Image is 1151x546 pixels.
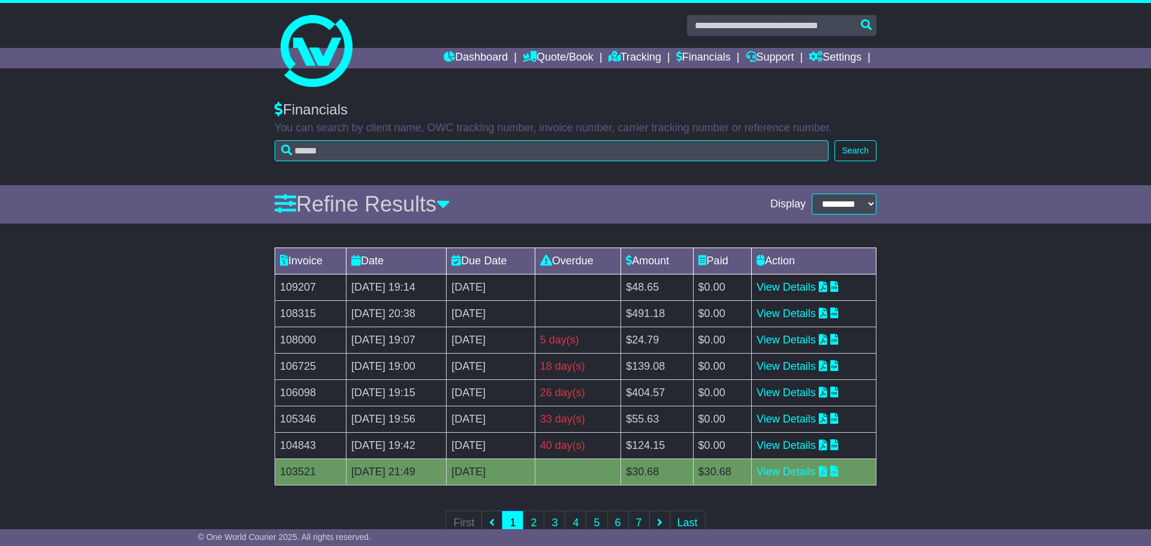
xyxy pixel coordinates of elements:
a: View Details [757,360,816,372]
a: Refine Results [275,192,450,216]
td: 106098 [275,379,346,406]
td: Date [346,248,447,274]
td: $30.68 [693,458,751,485]
td: $0.00 [693,300,751,327]
a: View Details [757,307,816,319]
td: 104843 [275,432,346,458]
p: You can search by client name, OWC tracking number, invoice number, carrier tracking number or re... [275,122,876,135]
a: View Details [757,466,816,478]
td: Paid [693,248,751,274]
td: 108315 [275,300,346,327]
td: [DATE] [447,274,535,300]
div: 40 day(s) [540,438,616,454]
a: 3 [544,511,565,535]
a: 6 [607,511,629,535]
td: Due Date [447,248,535,274]
div: 26 day(s) [540,385,616,401]
td: [DATE] [447,327,535,353]
td: [DATE] 21:49 [346,458,447,485]
span: Display [770,198,806,211]
td: [DATE] 19:14 [346,274,447,300]
a: 1 [502,511,523,535]
td: [DATE] 19:07 [346,327,447,353]
td: [DATE] 19:56 [346,406,447,432]
td: [DATE] [447,300,535,327]
span: © One World Courier 2025. All rights reserved. [198,532,371,542]
td: 103521 [275,458,346,485]
td: $0.00 [693,406,751,432]
td: 108000 [275,327,346,353]
td: [DATE] 19:15 [346,379,447,406]
td: Overdue [535,248,620,274]
td: [DATE] 19:00 [346,353,447,379]
a: Tracking [608,48,661,68]
a: 5 [586,511,607,535]
td: [DATE] 19:42 [346,432,447,458]
button: Search [834,140,876,161]
td: $0.00 [693,327,751,353]
a: Dashboard [444,48,508,68]
div: 5 day(s) [540,332,616,348]
td: 106725 [275,353,346,379]
td: $0.00 [693,432,751,458]
a: Quote/Book [523,48,593,68]
a: View Details [757,281,816,293]
a: Financials [676,48,731,68]
td: [DATE] [447,432,535,458]
a: View Details [757,387,816,399]
td: $491.18 [621,300,693,327]
td: $0.00 [693,274,751,300]
td: 109207 [275,274,346,300]
a: Support [746,48,794,68]
a: View Details [757,439,816,451]
td: $124.15 [621,432,693,458]
div: 18 day(s) [540,358,616,375]
td: Amount [621,248,693,274]
td: $0.00 [693,379,751,406]
td: $48.65 [621,274,693,300]
td: $404.57 [621,379,693,406]
a: 4 [565,511,586,535]
div: 33 day(s) [540,411,616,427]
td: 105346 [275,406,346,432]
td: $139.08 [621,353,693,379]
td: $55.63 [621,406,693,432]
td: $0.00 [693,353,751,379]
td: $24.79 [621,327,693,353]
a: View Details [757,334,816,346]
td: Invoice [275,248,346,274]
a: 7 [628,511,650,535]
td: [DATE] [447,353,535,379]
div: Financials [275,101,876,119]
a: View Details [757,413,816,425]
td: [DATE] [447,379,535,406]
a: 2 [523,511,544,535]
td: $30.68 [621,458,693,485]
a: Settings [809,48,861,68]
td: [DATE] [447,458,535,485]
td: Action [752,248,876,274]
td: [DATE] [447,406,535,432]
a: Last [670,511,706,535]
td: [DATE] 20:38 [346,300,447,327]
